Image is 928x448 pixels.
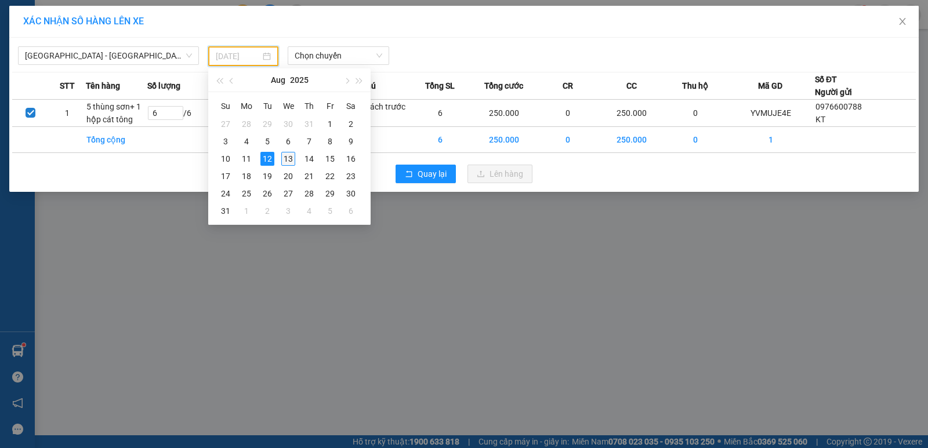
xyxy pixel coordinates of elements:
td: 2025-09-01 [236,202,257,220]
td: gọi khách trước 20 [348,100,409,127]
div: 3 [219,134,233,148]
td: 250.000 [599,100,665,127]
div: 26 [260,187,274,201]
div: 4 [240,134,253,148]
span: 0976600788 [815,102,862,111]
td: 6 [409,100,471,127]
div: 30 [281,117,295,131]
td: 2025-08-19 [257,167,278,185]
div: 27 [219,117,233,131]
td: 2025-08-28 [299,185,320,202]
td: 2025-08-26 [257,185,278,202]
div: 24 [219,187,233,201]
td: 2025-08-21 [299,167,320,185]
span: XÁC NHẬN SỐ HÀNG LÊN XE [23,16,144,27]
td: 2025-08-11 [236,150,257,167]
div: 18 [240,169,253,183]
div: 3 [281,204,295,218]
div: 31 [302,117,316,131]
div: 25 [240,187,253,201]
div: 19 [260,169,274,183]
th: Th [299,97,320,115]
div: 2 [344,117,358,131]
div: 4 [302,204,316,218]
span: Tổng cước [484,79,523,92]
td: 2025-07-30 [278,115,299,133]
td: 2025-08-01 [320,115,340,133]
td: 2025-08-10 [215,150,236,167]
span: Hà Nội - Lào Cai (Giường) [25,47,192,64]
td: 2025-08-18 [236,167,257,185]
div: 15 [323,152,337,166]
div: 31 [219,204,233,218]
div: 28 [240,117,253,131]
div: 6 [344,204,358,218]
div: 8 [323,134,337,148]
span: rollback [405,170,413,179]
td: 1 [726,127,815,153]
div: 17 [219,169,233,183]
div: 9 [344,134,358,148]
td: 2025-08-07 [299,133,320,150]
div: 27 [281,187,295,201]
td: 2025-09-05 [320,202,340,220]
button: Aug [271,68,285,92]
div: 6 [281,134,295,148]
th: Tu [257,97,278,115]
td: 2025-08-08 [320,133,340,150]
td: Tổng cộng [86,127,147,153]
div: Số ĐT Người gửi [815,73,852,99]
td: 2025-08-13 [278,150,299,167]
th: Su [215,97,236,115]
td: 2025-08-09 [340,133,361,150]
span: Mã GD [758,79,782,92]
div: 23 [344,169,358,183]
button: rollbackQuay lại [396,165,456,183]
td: 2025-08-15 [320,150,340,167]
span: Quay lại [418,167,447,180]
div: 30 [344,187,358,201]
div: 14 [302,152,316,166]
td: 2025-08-14 [299,150,320,167]
th: Fr [320,97,340,115]
td: 2025-08-12 [257,150,278,167]
div: 1 [240,204,253,218]
div: 22 [323,169,337,183]
td: 2025-09-06 [340,202,361,220]
td: 0 [537,127,599,153]
td: 250.000 [471,100,537,127]
td: 2025-08-25 [236,185,257,202]
span: close [898,17,907,26]
td: 2025-07-27 [215,115,236,133]
td: 2025-08-30 [340,185,361,202]
td: 2025-08-05 [257,133,278,150]
th: We [278,97,299,115]
td: 250.000 [471,127,537,153]
span: Tên hàng [86,79,120,92]
span: Số lượng [147,79,180,92]
td: 2025-07-31 [299,115,320,133]
span: CC [626,79,637,92]
div: 7 [302,134,316,148]
div: 12 [260,152,274,166]
td: 2025-08-23 [340,167,361,185]
td: 0 [537,100,599,127]
span: CR [563,79,573,92]
div: 11 [240,152,253,166]
td: / 6 [147,100,225,127]
td: 2025-08-22 [320,167,340,185]
button: uploadLên hàng [467,165,532,183]
span: KT [815,115,825,124]
div: 2 [260,204,274,218]
th: Mo [236,97,257,115]
td: 2025-08-06 [278,133,299,150]
div: 13 [281,152,295,166]
div: 29 [260,117,274,131]
td: 2025-08-16 [340,150,361,167]
div: 1 [323,117,337,131]
td: 2025-08-02 [340,115,361,133]
td: 2025-08-04 [236,133,257,150]
div: 21 [302,169,316,183]
span: Chọn chuyến [295,47,382,64]
td: 2025-08-20 [278,167,299,185]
